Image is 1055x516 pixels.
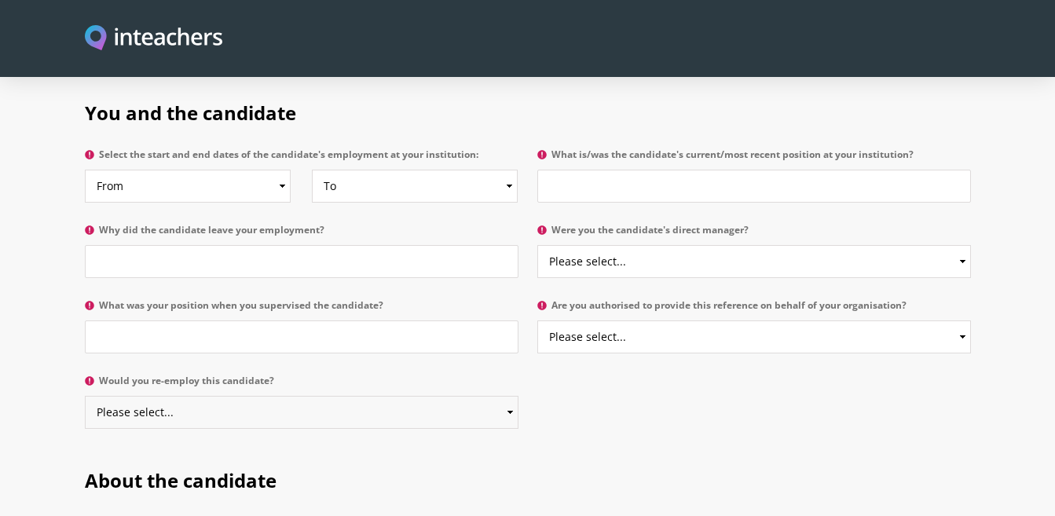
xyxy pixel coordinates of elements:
label: Were you the candidate's direct manager? [537,225,971,245]
a: Visit this site's homepage [85,25,223,53]
label: Why did the candidate leave your employment? [85,225,518,245]
span: You and the candidate [85,100,296,126]
img: Inteachers [85,25,223,53]
label: Select the start and end dates of the candidate's employment at your institution: [85,149,518,170]
label: What was your position when you supervised the candidate? [85,300,518,320]
label: What is/was the candidate's current/most recent position at your institution? [537,149,971,170]
label: Would you re-employ this candidate? [85,375,518,396]
label: Are you authorised to provide this reference on behalf of your organisation? [537,300,971,320]
span: About the candidate [85,467,277,493]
